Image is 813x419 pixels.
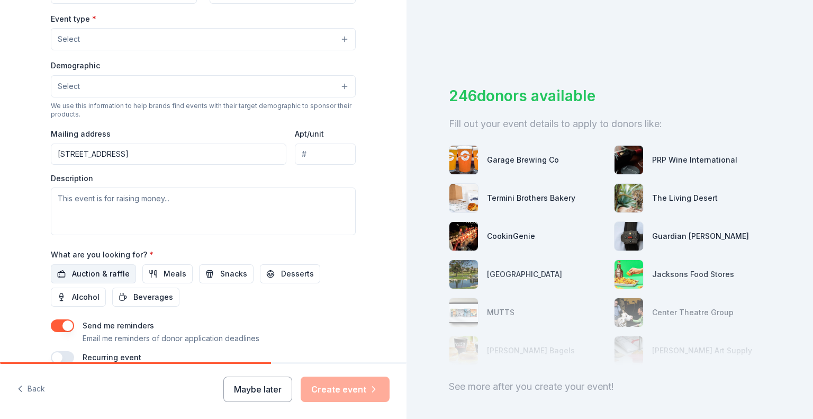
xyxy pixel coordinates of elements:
[487,154,559,166] div: Garage Brewing Co
[51,14,96,24] label: Event type
[199,264,254,283] button: Snacks
[51,28,356,50] button: Select
[281,268,314,280] span: Desserts
[112,288,179,307] button: Beverages
[72,268,130,280] span: Auction & raffle
[449,222,478,251] img: photo for CookinGenie
[295,129,324,139] label: Apt/unit
[72,291,100,304] span: Alcohol
[449,378,771,395] div: See more after you create your event!
[51,60,100,71] label: Demographic
[83,332,259,345] p: Email me reminders of donor application deadlines
[652,154,737,166] div: PRP Wine International
[133,291,173,304] span: Beverages
[51,288,106,307] button: Alcohol
[487,192,575,204] div: Termini Brothers Bakery
[449,85,771,107] div: 246 donors available
[164,268,186,280] span: Meals
[142,264,193,283] button: Meals
[51,264,136,283] button: Auction & raffle
[615,184,643,212] img: photo for The Living Desert
[652,230,749,243] div: Guardian [PERSON_NAME]
[220,268,247,280] span: Snacks
[51,173,93,184] label: Description
[51,75,356,97] button: Select
[51,144,286,165] input: Enter a US address
[58,33,80,46] span: Select
[652,192,718,204] div: The Living Desert
[295,144,356,165] input: #
[51,102,356,119] div: We use this information to help brands find events with their target demographic to sponsor their...
[449,184,478,212] img: photo for Termini Brothers Bakery
[223,377,292,402] button: Maybe later
[83,321,154,330] label: Send me reminders
[615,222,643,251] img: photo for Guardian Angel Device
[83,353,141,362] label: Recurring event
[58,80,80,93] span: Select
[17,378,45,400] button: Back
[51,129,111,139] label: Mailing address
[615,146,643,174] img: photo for PRP Wine International
[487,230,535,243] div: CookinGenie
[260,264,320,283] button: Desserts
[449,146,478,174] img: photo for Garage Brewing Co
[449,115,771,132] div: Fill out your event details to apply to donors like:
[51,249,153,260] label: What are you looking for?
